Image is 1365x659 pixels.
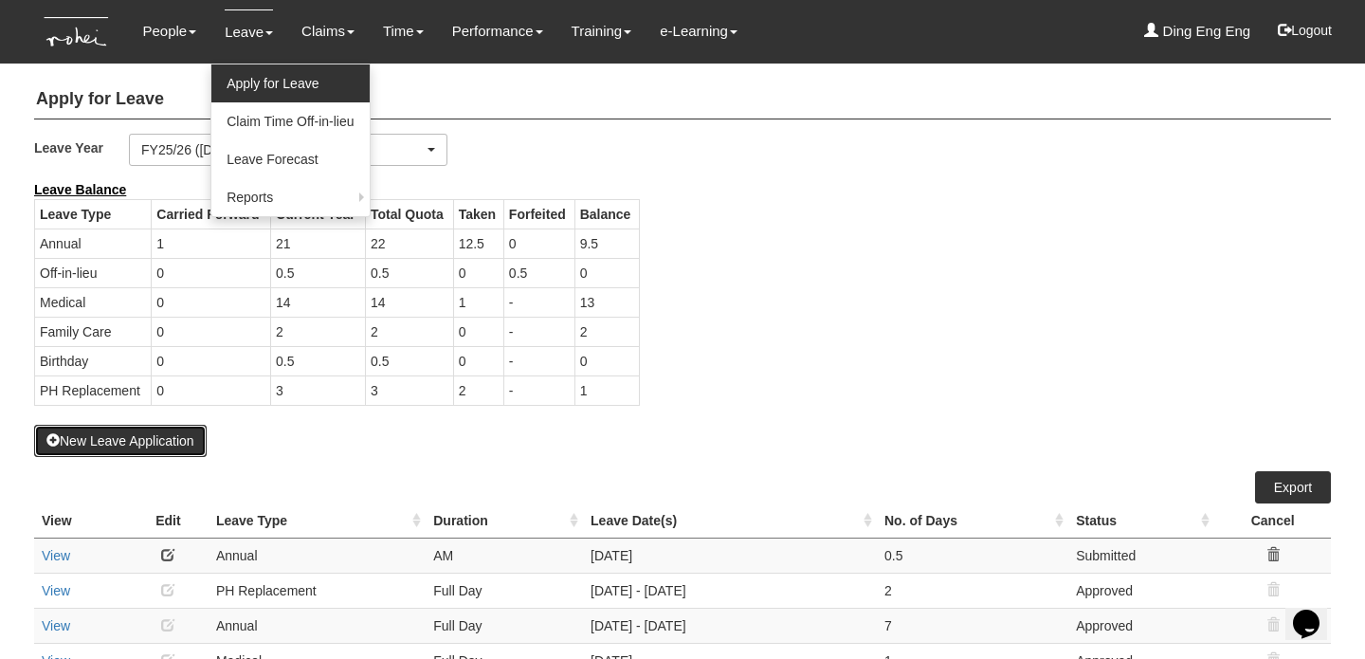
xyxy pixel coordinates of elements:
td: 3 [271,375,366,405]
td: - [503,287,574,317]
td: 2 [453,375,503,405]
th: Carried Forward [152,199,271,229]
td: 0 [574,346,639,375]
td: Submitted [1068,538,1214,573]
td: 1 [574,375,639,405]
td: 2 [574,317,639,346]
td: - [503,317,574,346]
td: [DATE] [583,538,877,573]
td: 0.5 [271,346,366,375]
td: Approved [1068,608,1214,643]
td: 0.5 [271,258,366,287]
th: Taken [453,199,503,229]
h4: Apply for Leave [34,81,1331,119]
td: 2 [877,573,1068,608]
td: 2 [271,317,366,346]
button: New Leave Application [34,425,207,457]
td: 14 [271,287,366,317]
a: Apply for Leave [211,64,369,102]
td: Birthday [35,346,152,375]
td: 3 [366,375,454,405]
td: 9.5 [574,229,639,258]
td: 0.5 [877,538,1068,573]
td: 1 [453,287,503,317]
a: People [142,9,196,53]
td: PH Replacement [35,375,152,405]
td: 0 [152,287,271,317]
a: View [42,548,70,563]
div: FY25/26 ([DATE] - [DATE]) [141,140,424,159]
a: View [42,618,70,633]
th: Leave Type : activate to sort column ascending [209,503,426,539]
td: - [503,346,574,375]
td: Full Day [426,573,583,608]
td: AM [426,538,583,573]
iframe: chat widget [1285,583,1346,640]
a: Time [383,9,424,53]
td: Off-in-lieu [35,258,152,287]
a: View [42,583,70,598]
td: 0 [152,317,271,346]
td: PH Replacement [209,573,426,608]
th: Leave Date(s) : activate to sort column ascending [583,503,877,539]
td: 21 [271,229,366,258]
a: Export [1255,471,1331,503]
td: Annual [35,229,152,258]
td: 14 [366,287,454,317]
a: Ding Eng Eng [1144,9,1250,53]
a: Leave [225,9,273,54]
a: Performance [452,9,543,53]
td: 0 [574,258,639,287]
td: 0.5 [366,346,454,375]
td: 2 [366,317,454,346]
td: 0 [503,229,574,258]
td: 0 [152,346,271,375]
td: 0 [453,258,503,287]
th: Balance [574,199,639,229]
button: Logout [1265,8,1345,53]
th: Status : activate to sort column ascending [1068,503,1214,539]
td: - [503,375,574,405]
td: 13 [574,287,639,317]
td: 1 [152,229,271,258]
td: 0 [152,258,271,287]
th: View [34,503,128,539]
td: Annual [209,608,426,643]
td: 7 [877,608,1068,643]
th: Forfeited [503,199,574,229]
a: Leave Forecast [211,140,369,178]
a: Reports [211,178,369,216]
a: e-Learning [660,9,737,53]
a: Claim Time Off-in-lieu [211,102,369,140]
td: 22 [366,229,454,258]
td: 0.5 [503,258,574,287]
td: Medical [35,287,152,317]
th: Total Quota [366,199,454,229]
td: Approved [1068,573,1214,608]
td: Annual [209,538,426,573]
td: 12.5 [453,229,503,258]
td: [DATE] - [DATE] [583,573,877,608]
th: Leave Type [35,199,152,229]
td: 0 [152,375,271,405]
button: FY25/26 ([DATE] - [DATE]) [129,134,447,166]
td: 0 [453,346,503,375]
th: Cancel [1214,503,1331,539]
a: Training [572,9,632,53]
td: Family Care [35,317,152,346]
td: [DATE] - [DATE] [583,608,877,643]
label: Leave Year [34,134,129,161]
th: Edit [128,503,209,539]
th: No. of Days : activate to sort column ascending [877,503,1068,539]
td: Full Day [426,608,583,643]
td: 0.5 [366,258,454,287]
td: 0 [453,317,503,346]
b: Leave Balance [34,182,126,197]
a: Claims [301,9,355,53]
th: Duration : activate to sort column ascending [426,503,583,539]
